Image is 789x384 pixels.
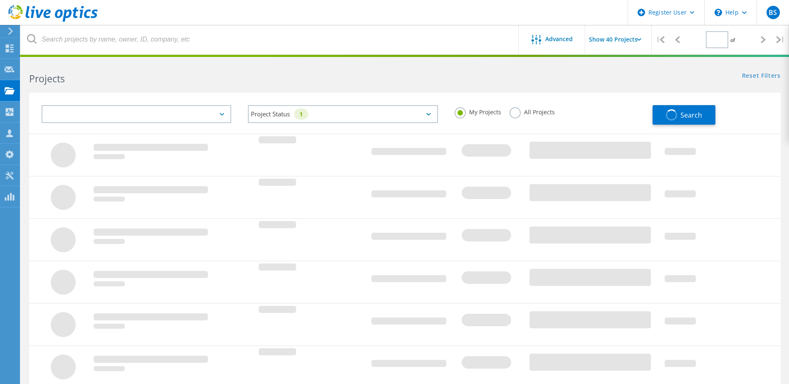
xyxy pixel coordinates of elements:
[21,25,519,54] input: Search projects by name, owner, ID, company, etc
[29,72,65,85] b: Projects
[294,108,308,120] div: 1
[248,105,438,123] div: Project Status
[730,37,735,44] span: of
[510,107,555,115] label: All Projects
[545,36,573,42] span: Advanced
[742,73,781,80] a: Reset Filters
[653,105,715,125] button: Search
[769,9,777,16] span: BS
[715,9,722,16] svg: \n
[455,107,501,115] label: My Projects
[8,17,98,23] a: Live Optics Dashboard
[652,25,669,54] div: |
[772,25,789,54] div: |
[680,111,702,120] span: Search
